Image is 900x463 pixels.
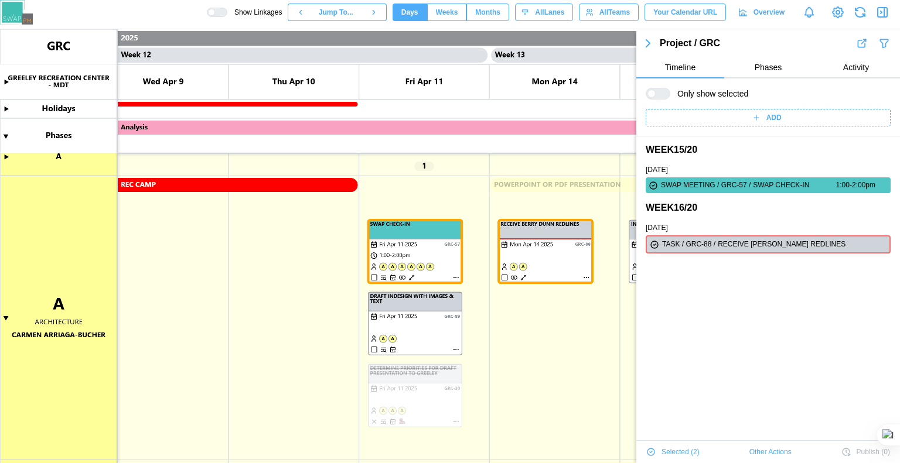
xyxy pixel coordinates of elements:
[646,201,697,215] a: WEEK 16 / 20
[646,443,700,461] button: Selected (2)
[755,63,782,71] span: Phases
[646,222,668,234] a: [DATE]
[749,444,792,460] span: Other Actions
[227,8,282,17] span: Show Linkages
[475,4,500,20] span: Months
[646,164,668,176] a: [DATE]
[665,63,696,71] span: Timeline
[662,239,715,250] div: TASK / GRC-88 /
[661,180,751,191] div: SWAP MEETING / GRC-57 /
[653,4,717,20] span: Your Calendar URL
[830,4,846,20] a: View Project
[753,180,833,191] div: SWAP CHECK-IN
[401,4,418,20] span: Days
[319,4,353,20] span: Jump To...
[878,37,891,50] button: Filter
[749,443,792,461] button: Other Actions
[660,36,855,51] div: Project / GRC
[836,180,875,191] div: 1:00-2:00pm
[646,143,697,157] a: WEEK 15 / 20
[754,4,785,20] span: Overview
[436,4,458,20] span: Weeks
[670,88,748,100] span: Only show selected
[874,4,891,20] button: Close Drawer
[535,4,564,20] span: All Lanes
[855,37,868,50] button: Export Results
[843,63,869,71] span: Activity
[718,239,874,250] div: RECEIVE BERRY DUNN REDLINES
[662,444,700,460] span: Selected ( 2 )
[766,109,782,126] span: ADD
[599,4,630,20] span: All Teams
[852,4,868,20] button: Refresh Grid
[799,2,819,22] a: Notifications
